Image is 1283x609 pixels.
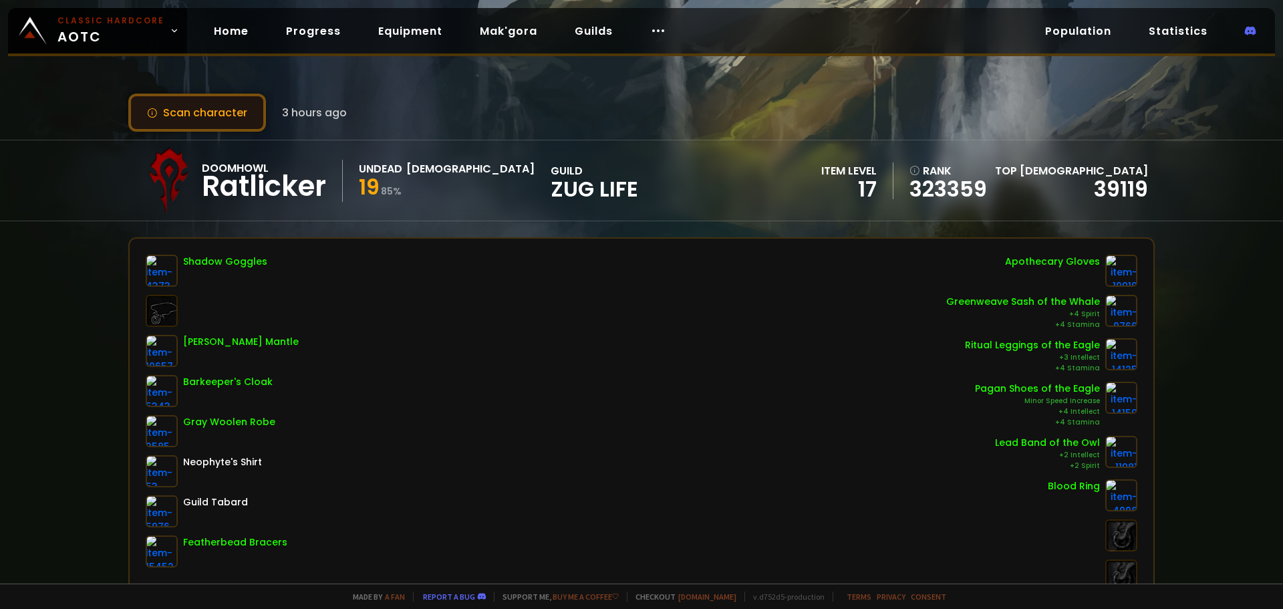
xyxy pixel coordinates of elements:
span: AOTC [57,15,164,47]
span: Support me, [494,592,619,602]
img: item-11981 [1105,436,1137,468]
a: Consent [911,592,946,602]
a: a fan [385,592,405,602]
a: Report a bug [423,592,475,602]
div: rank [909,162,987,179]
small: Classic Hardcore [57,15,164,27]
a: Home [203,17,259,45]
div: +4 Stamina [965,363,1100,374]
div: Apothecary Gloves [1005,255,1100,269]
div: Shadow Goggles [183,255,267,269]
div: Barkeeper's Cloak [183,375,273,389]
img: item-4373 [146,255,178,287]
span: 3 hours ago [282,104,347,121]
div: +2 Spirit [995,461,1100,471]
div: +4 Stamina [946,320,1100,330]
a: 39119 [1094,174,1148,204]
span: v. d752d5 - production [744,592,825,602]
div: guild [551,162,638,199]
img: item-14125 [1105,338,1137,370]
div: +2 Intellect [995,450,1100,461]
div: Top [995,162,1148,179]
div: Featherbead Bracers [183,535,287,550]
span: 19 [359,172,380,202]
img: item-2585 [146,415,178,447]
div: +4 Intellect [975,406,1100,417]
img: item-5343 [146,375,178,407]
a: Terms [847,592,871,602]
div: Doomhowl [202,160,326,176]
a: Population [1034,17,1122,45]
div: [DEMOGRAPHIC_DATA] [406,160,535,177]
span: Made by [345,592,405,602]
img: item-4998 [1105,479,1137,511]
button: Scan character [128,94,266,132]
a: Progress [275,17,351,45]
img: item-14159 [1105,382,1137,414]
div: Lead Band of the Owl [995,436,1100,450]
div: Minor Speed Increase [975,396,1100,406]
div: Guild Tabard [183,495,248,509]
a: Mak'gora [469,17,548,45]
span: Zug Life [551,179,638,199]
div: Ratlicker [202,176,326,197]
a: Buy me a coffee [553,592,619,602]
a: Privacy [877,592,905,602]
img: item-15452 [146,535,178,568]
img: item-53 [146,455,178,487]
a: Guilds [564,17,623,45]
small: 85 % [381,185,402,198]
img: item-5976 [146,495,178,527]
div: Undead [359,160,402,177]
img: item-9766 [1105,295,1137,327]
div: +3 Intellect [965,352,1100,363]
img: item-10919 [1105,255,1137,287]
a: Classic HardcoreAOTC [8,8,187,53]
div: +4 Spirit [946,309,1100,320]
span: Checkout [627,592,736,602]
a: [DOMAIN_NAME] [678,592,736,602]
div: item level [821,162,877,179]
img: item-10657 [146,335,178,367]
div: Greenweave Sash of the Whale [946,295,1100,309]
a: Equipment [368,17,453,45]
div: Neophyte's Shirt [183,455,262,469]
div: +4 Stamina [975,417,1100,428]
div: [PERSON_NAME] Mantle [183,335,299,349]
div: 17 [821,179,877,199]
span: [DEMOGRAPHIC_DATA] [1020,163,1148,178]
a: 323359 [909,179,987,199]
div: Gray Woolen Robe [183,415,275,429]
a: Statistics [1138,17,1218,45]
div: Blood Ring [1048,479,1100,493]
div: Ritual Leggings of the Eagle [965,338,1100,352]
div: Pagan Shoes of the Eagle [975,382,1100,396]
